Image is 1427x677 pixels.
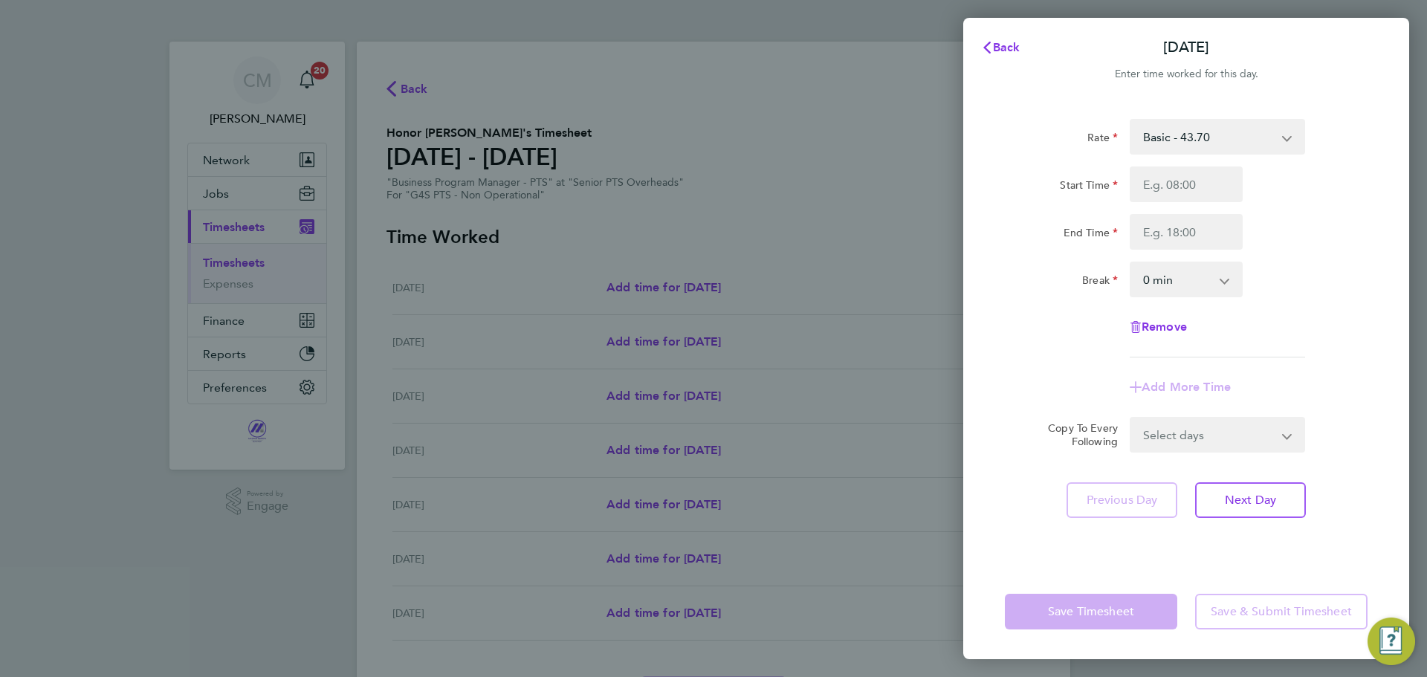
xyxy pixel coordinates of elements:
button: Next Day [1195,482,1306,518]
button: Back [966,33,1035,62]
label: Start Time [1060,178,1118,196]
button: Remove [1130,321,1187,333]
input: E.g. 08:00 [1130,166,1243,202]
div: Enter time worked for this day. [963,65,1409,83]
label: Rate [1087,131,1118,149]
span: Next Day [1225,493,1276,508]
span: Remove [1142,320,1187,334]
p: [DATE] [1163,37,1209,58]
input: E.g. 18:00 [1130,214,1243,250]
span: Back [993,40,1020,54]
label: Break [1082,273,1118,291]
label: Copy To Every Following [1036,421,1118,448]
button: Engage Resource Center [1368,618,1415,665]
label: End Time [1064,226,1118,244]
